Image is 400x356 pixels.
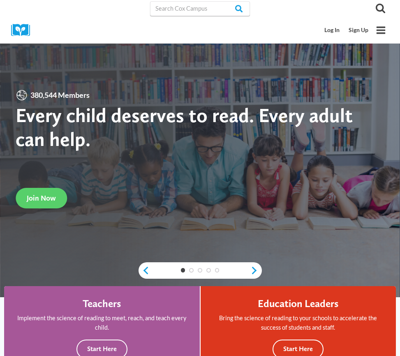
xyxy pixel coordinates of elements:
[320,23,373,38] nav: Secondary Mobile Navigation
[189,268,194,273] a: 2
[16,103,353,150] strong: Every child deserves to read. Every adult can help.
[150,1,250,16] input: Search Cox Campus
[198,268,202,273] a: 3
[258,297,338,310] h4: Education Leaders
[206,268,211,273] a: 4
[139,262,262,279] div: content slider buttons
[27,194,56,202] span: Join Now
[139,266,150,275] a: previous
[181,268,185,273] a: 1
[373,22,389,38] button: Open menu
[212,313,385,332] p: Bring the science of reading to your schools to accelerate the success of students and staff.
[16,188,67,208] a: Join Now
[15,313,189,332] p: Implement the science of reading to meet, reach, and teach every child.
[320,23,345,38] a: Log In
[344,23,373,38] a: Sign Up
[28,89,92,101] span: 380,544 Members
[215,268,220,273] a: 5
[83,297,121,310] h4: Teachers
[251,266,262,275] a: next
[11,24,36,37] img: Cox Campus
